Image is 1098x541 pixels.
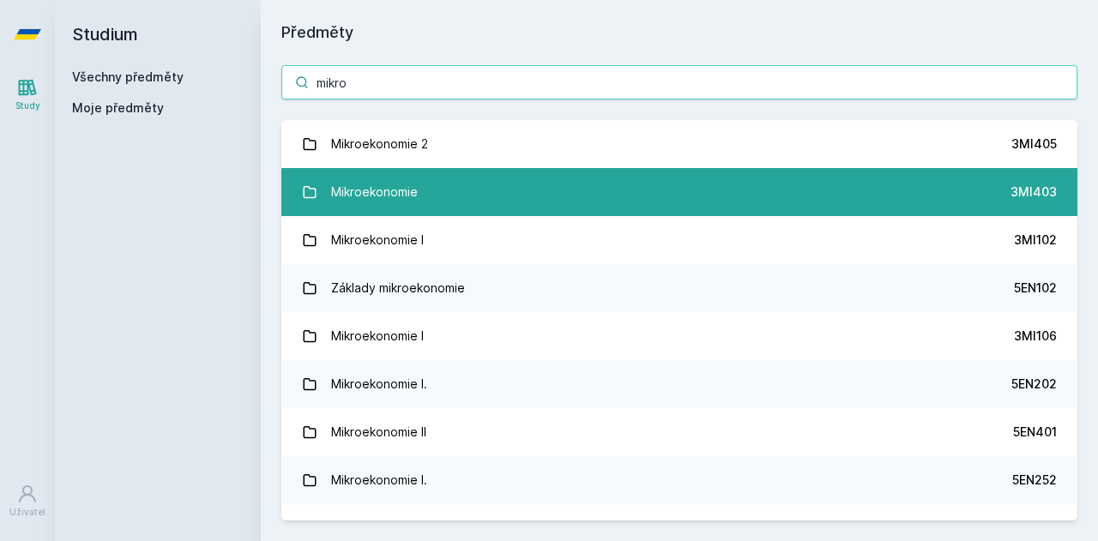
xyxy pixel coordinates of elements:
[1013,424,1057,441] div: 5EN401
[72,69,184,84] a: Všechny předměty
[331,319,424,353] div: Mikroekonomie I
[1011,183,1057,201] div: 3MI403
[1012,472,1057,489] div: 5EN252
[331,463,427,497] div: Mikroekonomie I.
[331,175,418,209] div: Mikroekonomie
[281,168,1077,216] a: Mikroekonomie 3MI403
[3,475,51,527] a: Uživatel
[281,456,1077,504] a: Mikroekonomie I. 5EN252
[331,415,426,449] div: Mikroekonomie II
[3,69,51,121] a: Study
[1014,280,1057,297] div: 5EN102
[331,271,465,305] div: Základy mikroekonomie
[281,120,1077,168] a: Mikroekonomie 2 3MI405
[281,312,1077,360] a: Mikroekonomie I 3MI106
[1011,135,1057,153] div: 3MI405
[331,223,424,257] div: Mikroekonomie I
[331,127,428,161] div: Mikroekonomie 2
[281,408,1077,456] a: Mikroekonomie II 5EN401
[281,360,1077,408] a: Mikroekonomie I. 5EN202
[331,367,427,401] div: Mikroekonomie I.
[9,506,45,519] div: Uživatel
[1011,376,1057,393] div: 5EN202
[15,99,40,112] div: Study
[281,65,1077,99] input: Název nebo ident předmětu…
[1014,328,1057,345] div: 3MI106
[281,264,1077,312] a: Základy mikroekonomie 5EN102
[72,99,164,117] span: Moje předměty
[281,216,1077,264] a: Mikroekonomie I 3MI102
[1014,231,1057,249] div: 3MI102
[1014,520,1057,537] div: 3BE123
[281,21,1077,45] h1: Předměty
